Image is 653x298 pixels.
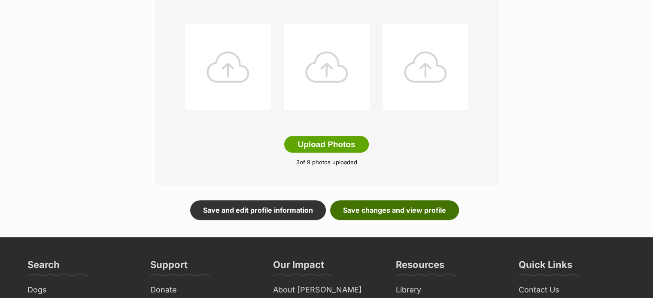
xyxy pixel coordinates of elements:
[396,259,444,276] h3: Resources
[296,159,300,166] span: 3
[27,259,60,276] h3: Search
[273,259,324,276] h3: Our Impact
[284,136,368,153] button: Upload Photos
[147,283,261,297] a: Donate
[392,283,507,297] a: Library
[168,158,486,167] p: of 9 photos uploaded
[150,259,188,276] h3: Support
[270,283,384,297] a: About [PERSON_NAME]
[24,283,138,297] a: Dogs
[330,200,459,220] a: Save changes and view profile
[190,200,326,220] a: Save and edit profile information
[515,283,629,297] a: Contact Us
[519,259,572,276] h3: Quick Links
